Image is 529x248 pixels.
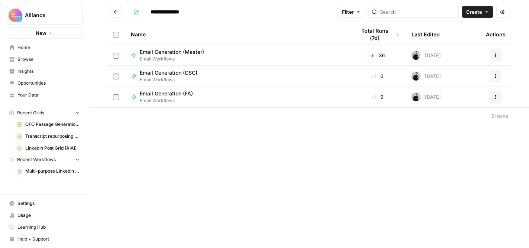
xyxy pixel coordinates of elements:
div: Actions [486,24,506,45]
button: Workspace: Alliance [6,6,83,25]
div: Last Edited [412,24,440,45]
a: Opportunities [6,77,83,89]
span: LinkedIn Post Grid (AIAI) [25,145,80,151]
a: Settings [6,198,83,209]
span: Insights [17,68,80,75]
span: Create [466,8,482,16]
button: Create [462,6,493,18]
div: [DATE] [412,72,441,81]
span: Filter [342,8,354,16]
img: Alliance Logo [9,9,22,22]
a: Learning Hub [6,221,83,233]
div: Total Runs (7d) [356,24,400,45]
a: Your Data [6,89,83,101]
span: New [36,29,46,37]
div: 0 [356,72,400,80]
img: rzyuksnmva7rad5cmpd7k6b2ndco [412,72,420,81]
a: Email Generation (FA)Email Workflows [131,90,344,104]
a: Browse [6,53,83,65]
input: Search [380,8,455,16]
span: Email Generation (Master) [140,48,204,56]
div: 3 Items [491,112,508,120]
button: Recent Grids [6,107,83,118]
span: Email Workflows [140,76,203,83]
span: Browse [17,56,80,63]
span: Recent Workflows [17,156,56,163]
span: Learning Hub [17,224,80,231]
a: Email Generation (Master)Email Workflows [131,48,344,62]
button: Filter [337,6,365,18]
span: Multi-purpose LinkedIn Workflow [25,168,80,174]
div: 0 [356,93,400,101]
span: QFO Passage Generation (CSC) [25,121,80,128]
div: 36 [356,52,400,59]
span: Email Generation (FA) [140,90,193,97]
a: Email Generation (CSC)Email Workflows [131,69,344,83]
span: Email Workflows [140,56,210,62]
div: Name [131,24,344,45]
span: Usage [17,212,80,219]
button: Help + Support [6,233,83,245]
button: Recent Workflows [6,154,83,165]
a: Home [6,42,83,53]
a: Insights [6,65,83,77]
img: rzyuksnmva7rad5cmpd7k6b2ndco [412,51,420,60]
button: New [6,27,83,39]
span: Opportunities [17,80,80,87]
a: QFO Passage Generation (CSC) [14,118,83,130]
span: Recent Grids [17,110,44,116]
span: Email Generation (CSC) [140,69,197,76]
span: Transcript repurposing (PMA) [25,133,80,140]
span: Help + Support [17,236,80,242]
span: Settings [17,200,80,207]
button: Go back [110,6,122,18]
a: Transcript repurposing (PMA) [14,130,83,142]
img: rzyuksnmva7rad5cmpd7k6b2ndco [412,92,420,101]
div: [DATE] [412,51,441,60]
div: [DATE] [412,92,441,101]
span: Alliance [25,12,70,19]
span: Your Data [17,92,80,98]
span: Home [17,44,80,51]
span: Email Workflows [140,97,199,104]
a: LinkedIn Post Grid (AIAI) [14,142,83,154]
a: Multi-purpose LinkedIn Workflow [14,165,83,177]
a: Usage [6,209,83,221]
